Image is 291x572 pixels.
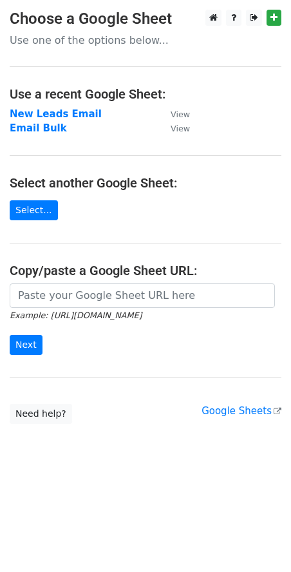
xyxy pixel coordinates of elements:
h4: Copy/paste a Google Sheet URL: [10,263,281,278]
a: Need help? [10,404,72,424]
a: View [158,122,190,134]
a: Select... [10,200,58,220]
a: View [158,108,190,120]
h3: Choose a Google Sheet [10,10,281,28]
a: Google Sheets [202,405,281,417]
small: View [171,110,190,119]
small: View [171,124,190,133]
h4: Use a recent Google Sheet: [10,86,281,102]
input: Next [10,335,42,355]
input: Paste your Google Sheet URL here [10,283,275,308]
small: Example: [URL][DOMAIN_NAME] [10,310,142,320]
p: Use one of the options below... [10,33,281,47]
a: Email Bulk [10,122,67,134]
h4: Select another Google Sheet: [10,175,281,191]
a: New Leads Email [10,108,102,120]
